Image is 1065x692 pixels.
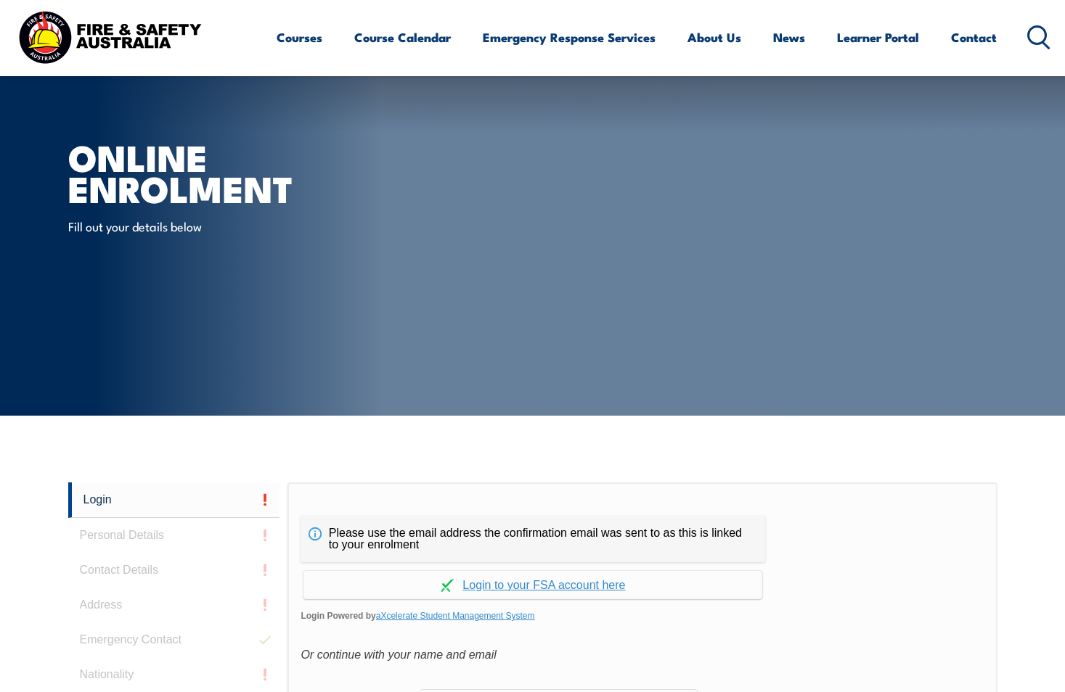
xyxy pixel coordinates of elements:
a: Login [68,482,280,518]
p: Fill out your details below [68,218,333,234]
a: aXcelerate Student Management System [376,611,535,621]
a: Courses [277,18,322,57]
a: Course Calendar [354,18,451,57]
img: Log in withaxcelerate [441,579,454,592]
a: About Us [687,18,741,57]
h1: Online Enrolment [68,141,427,203]
a: Learner Portal [837,18,919,57]
a: Contact [951,18,997,57]
div: Please use the email address the confirmation email was sent to as this is linked to your enrolment [301,516,765,562]
a: News [773,18,805,57]
span: Login Powered by [301,605,984,627]
div: Or continue with your name and email [301,644,984,666]
a: Emergency Response Services [483,18,656,57]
